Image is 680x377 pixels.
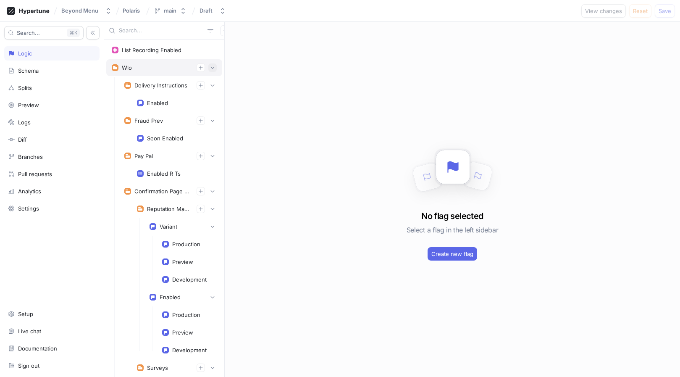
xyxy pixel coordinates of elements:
div: Seon Enabled [147,135,183,142]
div: Setup [18,311,33,317]
button: Beyond Menu [58,4,115,18]
span: Reset [633,8,648,13]
div: Delivery Instructions [134,82,187,89]
div: Preview [18,102,39,108]
div: Pay Pal [134,153,153,159]
div: Preview [172,258,193,265]
button: main [150,4,190,18]
div: Production [172,241,200,248]
div: Logs [18,119,31,126]
input: Search... [119,26,204,35]
div: Enabled [147,100,168,106]
div: Wlo [122,64,132,71]
span: Search... [17,30,40,35]
div: Pull requests [18,171,52,177]
div: Settings [18,205,39,212]
div: Logic [18,50,32,57]
h5: Select a flag in the left sidebar [407,222,498,237]
div: Surveys [147,364,168,371]
div: Draft [200,7,213,14]
div: Splits [18,84,32,91]
div: Development [172,276,207,283]
span: View changes [585,8,622,13]
div: Diff [18,136,27,143]
div: Documentation [18,345,57,352]
div: Confirmation Page Experiments [134,188,190,195]
span: Create new flag [431,251,473,256]
div: Variant [160,223,177,230]
div: Branches [18,153,43,160]
div: List Recording Enabled [122,47,181,53]
button: View changes [581,4,626,18]
div: Preview [172,329,193,336]
span: Save [659,8,671,13]
div: Enabled [160,294,181,301]
div: Live chat [18,328,41,335]
div: K [67,29,80,37]
div: Development [172,347,207,353]
div: Production [172,311,200,318]
a: Documentation [4,341,100,356]
button: Create new flag [428,247,477,261]
button: Search...K [4,26,84,40]
div: Enabled R Ts [147,170,181,177]
div: Beyond Menu [61,7,98,14]
div: Fraud Prev [134,117,163,124]
span: Polaris [123,8,140,13]
div: main [164,7,176,14]
div: Reputation Management [147,206,190,212]
div: Sign out [18,362,39,369]
button: Draft [196,4,229,18]
button: Save [655,4,675,18]
h3: No flag selected [421,210,483,222]
div: Analytics [18,188,41,195]
div: Schema [18,67,39,74]
button: Reset [629,4,651,18]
